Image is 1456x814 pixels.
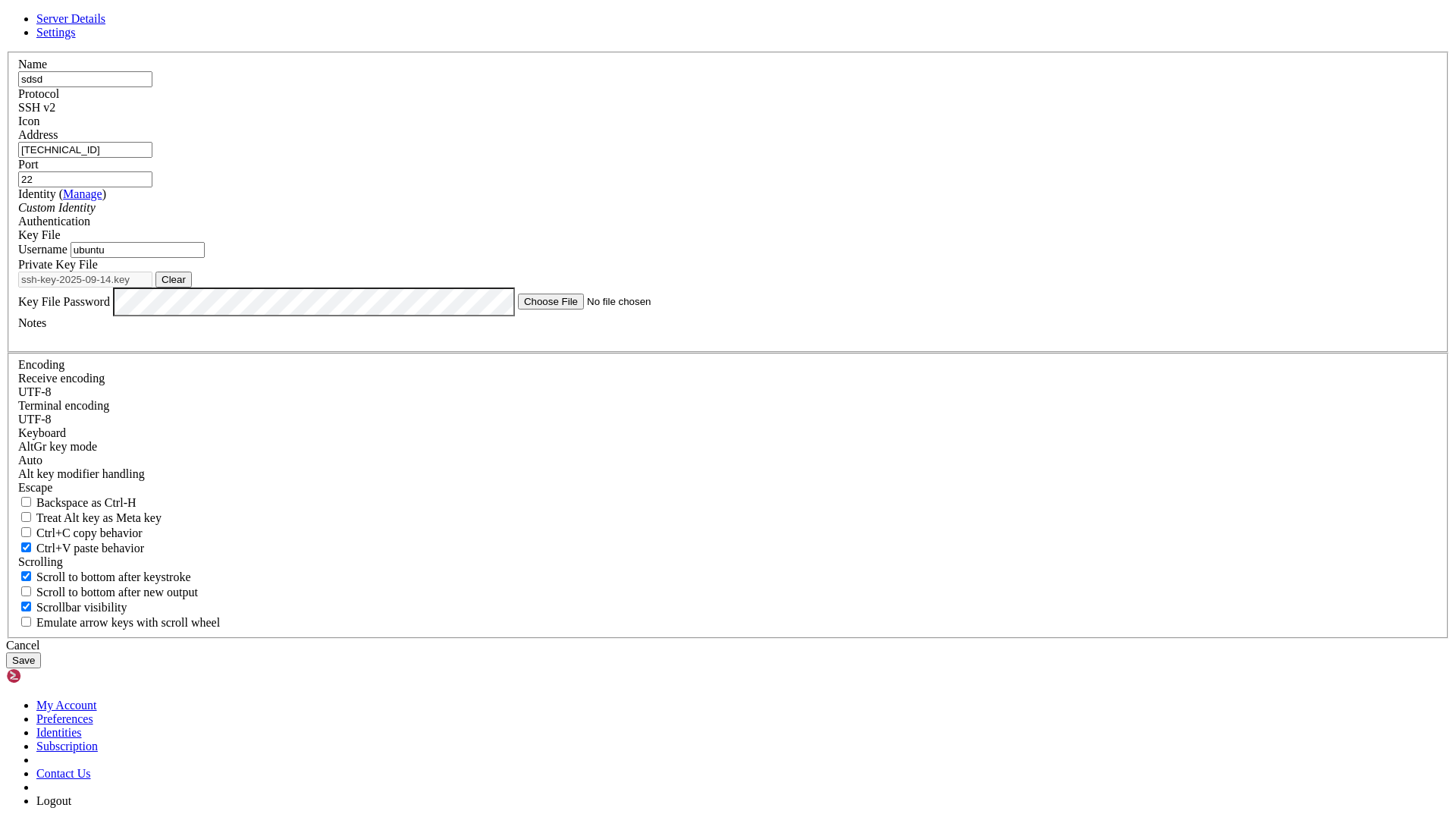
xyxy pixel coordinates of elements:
label: Icon [18,115,39,127]
label: Username [18,243,67,256]
input: Server Name [18,71,152,87]
span: Ctrl+V paste behavior [36,542,144,555]
a: Manage [63,187,102,200]
span: Scroll to bottom after new output [36,586,198,599]
span: UTF-8 [18,385,52,398]
a: Subscription [36,740,98,753]
input: Scroll to bottom after new output [21,586,31,596]
div: Custom Identity [18,201,1438,215]
span: Scrollbar visibility [36,601,127,614]
input: Port Number [18,171,152,187]
label: When using the alternative screen buffer, and DECCKM (Application Cursor Keys) is active, mouse w... [18,616,220,629]
button: Save [6,652,41,668]
label: Whether to scroll to the bottom on any keystroke. [18,570,191,583]
span: SSH v2 [18,101,55,114]
label: Set the expected encoding for data received from the host. If the encodings do not match, visual ... [18,372,105,385]
img: Shellngn [6,668,93,684]
a: My Account [36,699,97,712]
div: SSH v2 [18,101,1438,115]
input: Emulate arrow keys with scroll wheel [21,617,31,627]
label: Identity [18,187,106,200]
input: Treat Alt key as Meta key [21,512,31,522]
span: UTF-8 [18,413,52,426]
div: Auto [18,454,1438,467]
label: Key File Password [18,294,110,307]
span: ( ) [59,187,106,200]
span: Treat Alt key as Meta key [36,511,162,524]
label: If true, the backspace should send BS ('\x08', aka ^H). Otherwise the backspace key should send '... [18,496,136,509]
i: Custom Identity [18,201,96,214]
a: Preferences [36,712,93,725]
a: Settings [36,26,76,39]
span: Backspace as Ctrl-H [36,496,136,509]
a: Logout [36,794,71,807]
input: Ctrl+V paste behavior [21,542,31,552]
label: Scrolling [18,555,63,568]
label: Address [18,128,58,141]
label: Scroll to bottom after new output. [18,586,198,599]
span: Escape [18,481,52,494]
span: Scroll to bottom after keystroke [36,570,191,583]
label: Ctrl+V pastes if true, sends ^V to host if false. Ctrl+Shift+V sends ^V to host if true, pastes i... [18,542,144,555]
div: Escape [18,481,1438,495]
span: Key File [18,228,61,241]
div: UTF-8 [18,413,1438,426]
span: Auto [18,454,42,467]
input: Backspace as Ctrl-H [21,497,31,507]
label: Keyboard [18,426,66,439]
label: The vertical scrollbar mode. [18,601,127,614]
span: Emulate arrow keys with scroll wheel [36,616,220,629]
label: Controls how the Alt key is handled. Escape: Send an ESC prefix. 8-Bit: Add 128 to the typed char... [18,467,145,480]
a: Server Details [36,12,105,25]
label: Ctrl-C copies if true, send ^C to host if false. Ctrl-Shift-C sends ^C to host if true, copies if... [18,526,143,539]
div: UTF-8 [18,385,1438,399]
label: Port [18,158,39,171]
label: Private Key File [18,258,98,271]
a: Contact Us [36,767,91,780]
label: Name [18,58,47,71]
input: Host Name or IP [18,142,152,158]
label: Encoding [18,358,64,371]
a: Identities [36,726,82,739]
span: Ctrl+C copy behavior [36,526,143,539]
input: Ctrl+C copy behavior [21,527,31,537]
label: Authentication [18,215,90,228]
label: Notes [18,316,46,329]
label: Set the expected encoding for data received from the host. If the encodings do not match, visual ... [18,440,97,453]
input: Scroll to bottom after keystroke [21,571,31,581]
button: Clear [155,272,192,288]
input: Login Username [71,242,205,258]
label: Protocol [18,87,59,100]
input: Scrollbar visibility [21,602,31,611]
div: Key File [18,228,1438,242]
div: Cancel [6,639,1450,652]
label: Whether the Alt key acts as a Meta key or as a distinct Alt key. [18,511,162,524]
label: The default terminal encoding. ISO-2022 enables character map translations (like graphics maps). ... [18,399,109,412]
